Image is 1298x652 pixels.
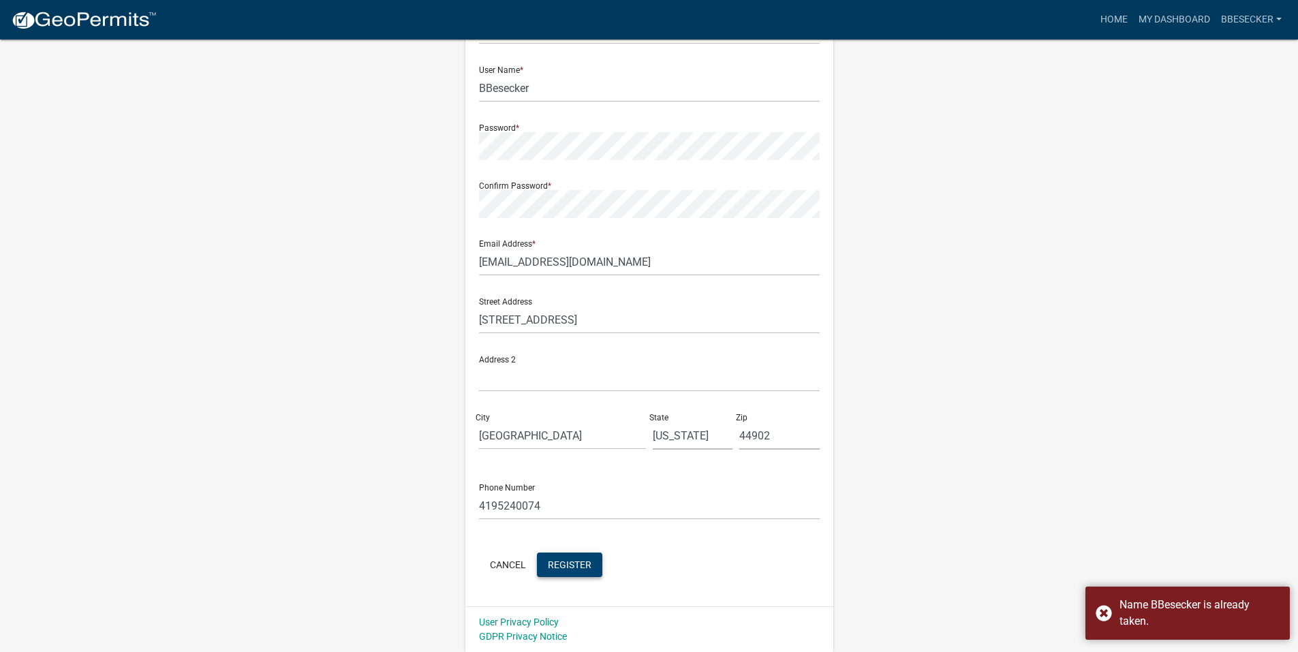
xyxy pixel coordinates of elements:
[548,559,591,570] span: Register
[1119,597,1280,630] div: Name BBesecker is already taken.
[479,631,567,642] a: GDPR Privacy Notice
[1133,7,1216,33] a: My Dashboard
[479,553,537,577] button: Cancel
[479,617,559,627] a: User Privacy Policy
[537,553,602,577] button: Register
[1216,7,1287,33] a: bbesecker
[1095,7,1133,33] a: Home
